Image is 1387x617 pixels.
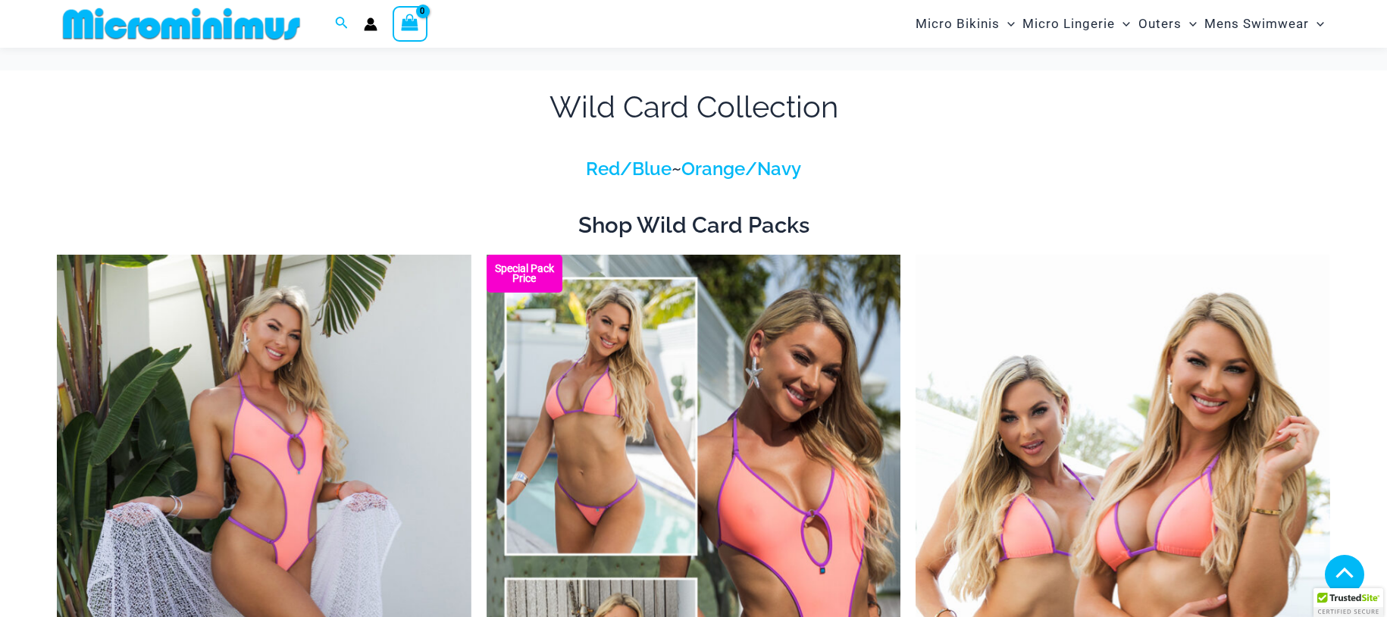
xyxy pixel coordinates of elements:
[1115,5,1130,43] span: Menu Toggle
[1204,5,1309,43] span: Mens Swimwear
[487,264,562,283] b: Special Pack Price
[335,14,349,33] a: Search icon link
[916,5,1000,43] span: Micro Bikinis
[1201,5,1328,43] a: Mens SwimwearMenu ToggleMenu Toggle
[586,158,672,180] a: Red/Blue
[57,7,306,41] img: MM SHOP LOGO FLAT
[912,5,1019,43] a: Micro BikinisMenu ToggleMenu Toggle
[57,158,1330,180] h4: ~
[364,17,377,31] a: Account icon link
[393,6,427,41] a: View Shopping Cart, empty
[1135,5,1201,43] a: OutersMenu ToggleMenu Toggle
[681,158,801,180] a: Orange/Navy
[910,2,1330,45] nav: Site Navigation
[1000,5,1015,43] span: Menu Toggle
[1313,588,1383,617] div: TrustedSite Certified
[1182,5,1197,43] span: Menu Toggle
[1022,5,1115,43] span: Micro Lingerie
[57,86,1330,128] h1: Wild Card Collection
[1138,5,1182,43] span: Outers
[1019,5,1134,43] a: Micro LingerieMenu ToggleMenu Toggle
[1309,5,1324,43] span: Menu Toggle
[57,211,1330,240] h2: Shop Wild Card Packs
